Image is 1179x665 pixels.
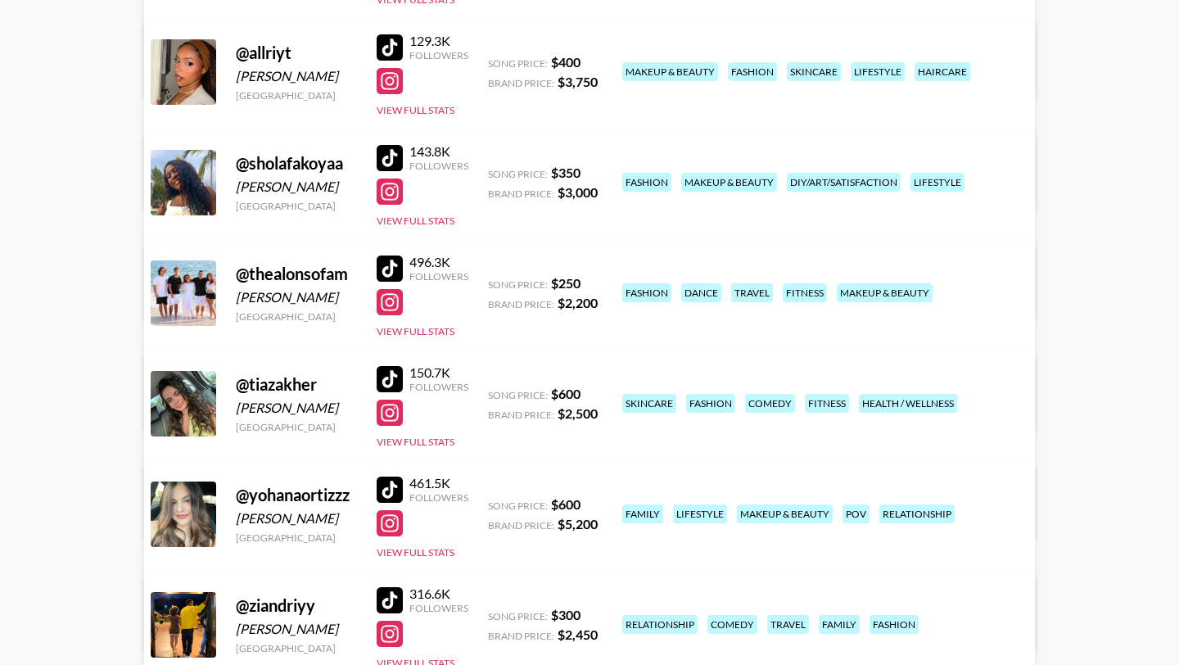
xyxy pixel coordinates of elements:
[686,394,735,413] div: fashion
[488,610,548,622] span: Song Price:
[488,389,548,401] span: Song Price:
[236,89,357,102] div: [GEOGRAPHIC_DATA]
[622,283,671,302] div: fashion
[622,615,698,634] div: relationship
[622,504,663,523] div: family
[236,310,357,323] div: [GEOGRAPHIC_DATA]
[236,374,357,395] div: @ tiazakher
[488,278,548,291] span: Song Price:
[377,546,454,559] button: View Full Stats
[236,153,357,174] div: @ sholafakoyaa
[236,642,357,654] div: [GEOGRAPHIC_DATA]
[409,364,468,381] div: 150.7K
[551,386,580,401] strong: $ 600
[842,504,870,523] div: pov
[377,325,454,337] button: View Full Stats
[236,485,357,505] div: @ yohanaortizzz
[409,33,468,49] div: 129.3K
[551,275,580,291] strong: $ 250
[558,184,598,200] strong: $ 3,000
[558,295,598,310] strong: $ 2,200
[783,283,827,302] div: fitness
[622,62,718,81] div: makeup & beauty
[859,394,957,413] div: health / wellness
[551,607,580,622] strong: $ 300
[731,283,773,302] div: travel
[805,394,849,413] div: fitness
[837,283,933,302] div: makeup & beauty
[236,289,357,305] div: [PERSON_NAME]
[409,491,468,504] div: Followers
[681,173,777,192] div: makeup & beauty
[488,57,548,70] span: Song Price:
[551,496,580,512] strong: $ 600
[409,49,468,61] div: Followers
[745,394,795,413] div: comedy
[819,615,860,634] div: family
[236,510,357,527] div: [PERSON_NAME]
[558,516,598,532] strong: $ 5,200
[377,104,454,116] button: View Full Stats
[787,173,901,192] div: diy/art/satisfaction
[488,77,554,89] span: Brand Price:
[851,62,905,81] div: lifestyle
[409,475,468,491] div: 461.5K
[409,270,468,283] div: Followers
[767,615,809,634] div: travel
[488,630,554,642] span: Brand Price:
[681,283,721,302] div: dance
[558,627,598,642] strong: $ 2,450
[915,62,970,81] div: haircare
[377,215,454,227] button: View Full Stats
[409,586,468,602] div: 316.6K
[236,179,357,195] div: [PERSON_NAME]
[488,519,554,532] span: Brand Price:
[409,381,468,393] div: Followers
[551,165,580,180] strong: $ 350
[879,504,955,523] div: relationship
[488,298,554,310] span: Brand Price:
[910,173,964,192] div: lifestyle
[236,532,357,544] div: [GEOGRAPHIC_DATA]
[673,504,727,523] div: lifestyle
[870,615,919,634] div: fashion
[558,405,598,421] strong: $ 2,500
[409,254,468,270] div: 496.3K
[236,621,357,637] div: [PERSON_NAME]
[728,62,777,81] div: fashion
[737,504,833,523] div: makeup & beauty
[236,421,357,433] div: [GEOGRAPHIC_DATA]
[707,615,757,634] div: comedy
[409,602,468,614] div: Followers
[551,54,580,70] strong: $ 400
[236,264,357,284] div: @ thealonsofam
[488,409,554,421] span: Brand Price:
[488,500,548,512] span: Song Price:
[409,160,468,172] div: Followers
[622,394,676,413] div: skincare
[236,595,357,616] div: @ ziandriyy
[622,173,671,192] div: fashion
[236,400,357,416] div: [PERSON_NAME]
[236,68,357,84] div: [PERSON_NAME]
[409,143,468,160] div: 143.8K
[236,43,357,63] div: @ allriyt
[236,200,357,212] div: [GEOGRAPHIC_DATA]
[377,436,454,448] button: View Full Stats
[488,188,554,200] span: Brand Price:
[787,62,841,81] div: skincare
[488,168,548,180] span: Song Price:
[558,74,598,89] strong: $ 3,750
